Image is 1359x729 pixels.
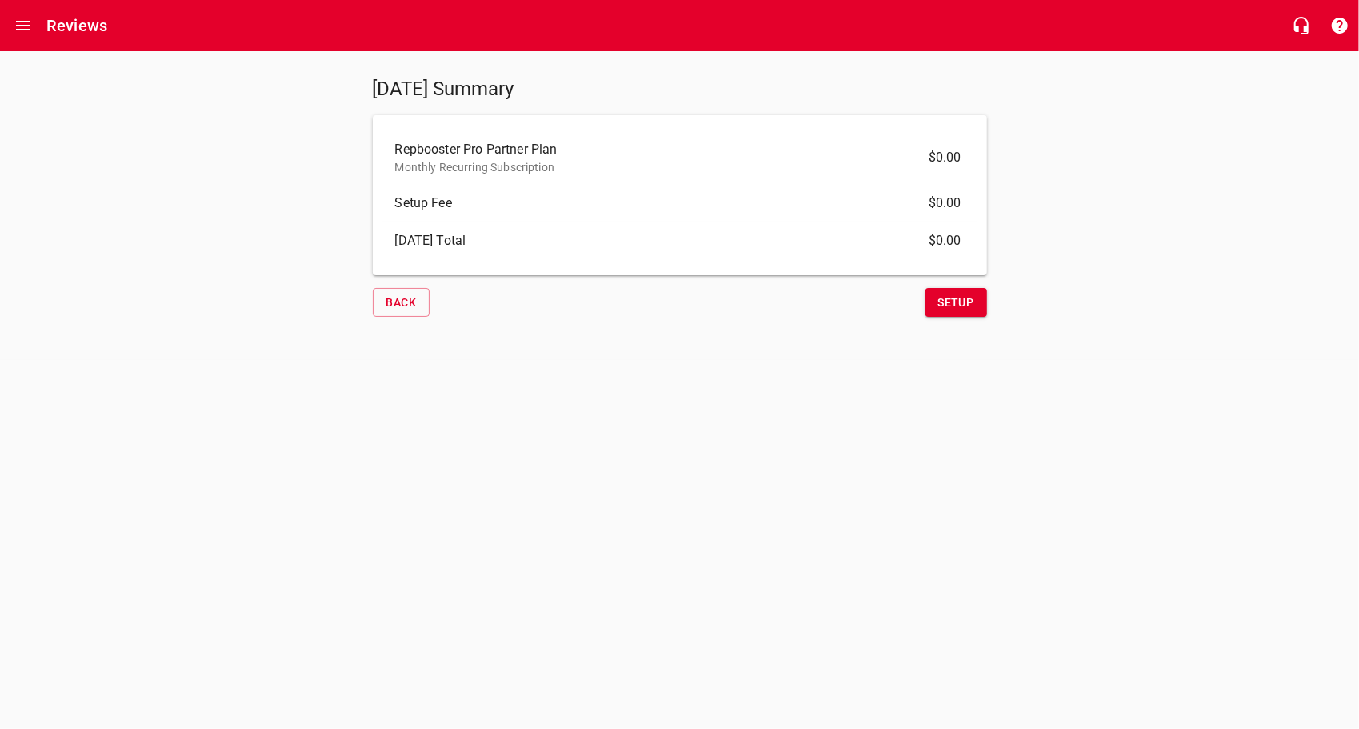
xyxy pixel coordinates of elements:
span: Setup [938,293,974,313]
button: Setup [925,288,987,318]
span: $0.00 [929,194,961,213]
span: $0.00 [929,231,961,250]
button: Back [373,288,430,318]
h6: Reviews [46,13,107,38]
span: $0.00 [929,148,961,167]
p: Monthly Recurring Subscription [395,159,939,176]
button: Support Portal [1321,6,1359,45]
span: [DATE] Total [395,231,939,250]
span: Setup Fee [395,194,939,213]
button: Live Chat [1282,6,1321,45]
span: Back [386,293,417,313]
h5: [DATE] Summary [373,77,674,102]
button: Open drawer [4,6,42,45]
span: Repbooster Pro Partner Plan [395,140,939,159]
